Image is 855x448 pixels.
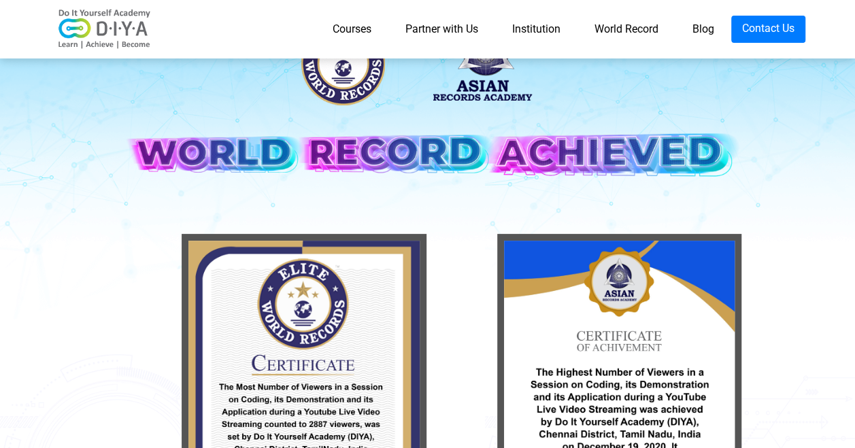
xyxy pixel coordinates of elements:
[495,16,577,43] a: Institution
[731,16,805,43] a: Contact Us
[675,16,731,43] a: Blog
[50,9,159,50] img: logo-v2.png
[577,16,675,43] a: World Record
[316,16,388,43] a: Courses
[115,9,741,211] img: banner-desk.png
[388,16,495,43] a: Partner with Us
